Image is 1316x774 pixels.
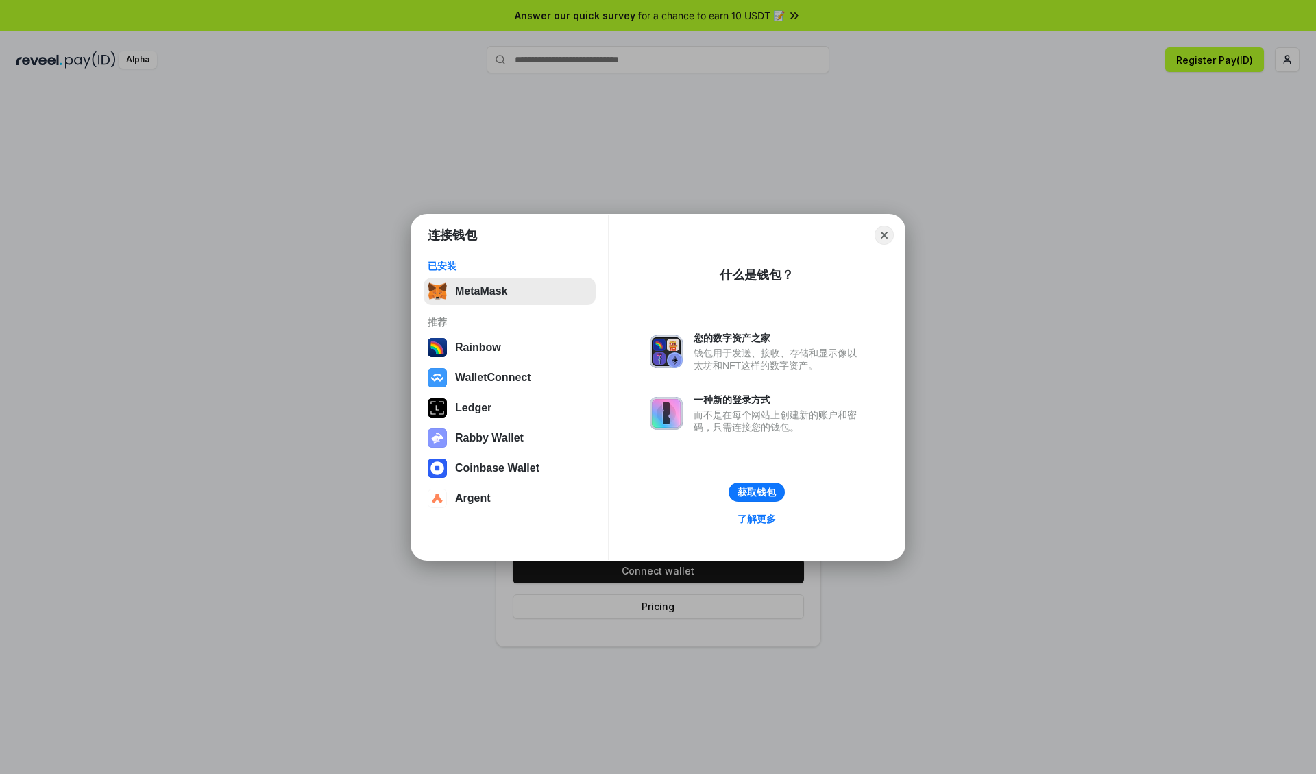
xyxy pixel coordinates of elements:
[424,334,596,361] button: Rainbow
[694,332,864,344] div: 您的数字资产之家
[424,394,596,422] button: Ledger
[729,510,784,528] a: 了解更多
[455,402,491,414] div: Ledger
[720,267,794,283] div: 什么是钱包？
[738,513,776,525] div: 了解更多
[428,227,477,243] h1: 连接钱包
[455,492,491,505] div: Argent
[428,316,592,328] div: 推荐
[428,260,592,272] div: 已安装
[455,372,531,384] div: WalletConnect
[650,335,683,368] img: svg+xml,%3Csvg%20xmlns%3D%22http%3A%2F%2Fwww.w3.org%2F2000%2Fsvg%22%20fill%3D%22none%22%20viewBox...
[428,368,447,387] img: svg+xml,%3Csvg%20width%3D%2228%22%20height%3D%2228%22%20viewBox%3D%220%200%2028%2028%22%20fill%3D...
[729,483,785,502] button: 获取钱包
[428,489,447,508] img: svg+xml,%3Csvg%20width%3D%2228%22%20height%3D%2228%22%20viewBox%3D%220%200%2028%2028%22%20fill%3D...
[455,341,501,354] div: Rainbow
[455,285,507,298] div: MetaMask
[455,432,524,444] div: Rabby Wallet
[424,485,596,512] button: Argent
[428,428,447,448] img: svg+xml,%3Csvg%20xmlns%3D%22http%3A%2F%2Fwww.w3.org%2F2000%2Fsvg%22%20fill%3D%22none%22%20viewBox...
[738,486,776,498] div: 获取钱包
[694,409,864,433] div: 而不是在每个网站上创建新的账户和密码，只需连接您的钱包。
[424,364,596,391] button: WalletConnect
[428,338,447,357] img: svg+xml,%3Csvg%20width%3D%22120%22%20height%3D%22120%22%20viewBox%3D%220%200%20120%20120%22%20fil...
[424,455,596,482] button: Coinbase Wallet
[428,459,447,478] img: svg+xml,%3Csvg%20width%3D%2228%22%20height%3D%2228%22%20viewBox%3D%220%200%2028%2028%22%20fill%3D...
[650,397,683,430] img: svg+xml,%3Csvg%20xmlns%3D%22http%3A%2F%2Fwww.w3.org%2F2000%2Fsvg%22%20fill%3D%22none%22%20viewBox...
[455,462,539,474] div: Coinbase Wallet
[428,282,447,301] img: svg+xml,%3Csvg%20fill%3D%22none%22%20height%3D%2233%22%20viewBox%3D%220%200%2035%2033%22%20width%...
[694,347,864,372] div: 钱包用于发送、接收、存储和显示像以太坊和NFT这样的数字资产。
[424,424,596,452] button: Rabby Wallet
[424,278,596,305] button: MetaMask
[875,226,894,245] button: Close
[694,394,864,406] div: 一种新的登录方式
[428,398,447,418] img: svg+xml,%3Csvg%20xmlns%3D%22http%3A%2F%2Fwww.w3.org%2F2000%2Fsvg%22%20width%3D%2228%22%20height%3...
